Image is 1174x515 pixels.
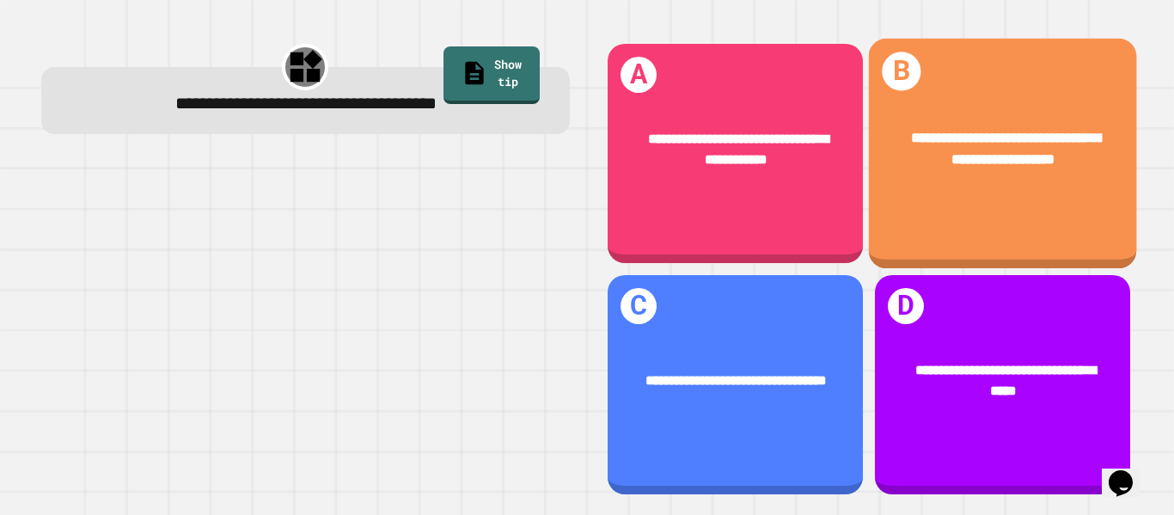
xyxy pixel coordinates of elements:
h1: A [621,57,657,94]
a: Show tip [443,46,540,104]
iframe: chat widget [1102,446,1157,498]
h1: D [888,288,925,325]
h1: B [882,52,920,90]
h1: C [621,288,657,325]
